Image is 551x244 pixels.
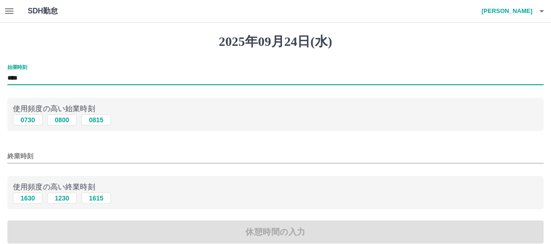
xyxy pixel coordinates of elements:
[13,114,43,125] button: 0730
[7,63,27,70] label: 始業時刻
[47,193,77,204] button: 1230
[13,103,538,114] p: 使用頻度の高い始業時刻
[13,193,43,204] button: 1630
[81,193,111,204] button: 1615
[13,181,538,193] p: 使用頻度の高い終業時刻
[47,114,77,125] button: 0800
[7,34,544,50] h1: 2025年09月24日(水)
[81,114,111,125] button: 0815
